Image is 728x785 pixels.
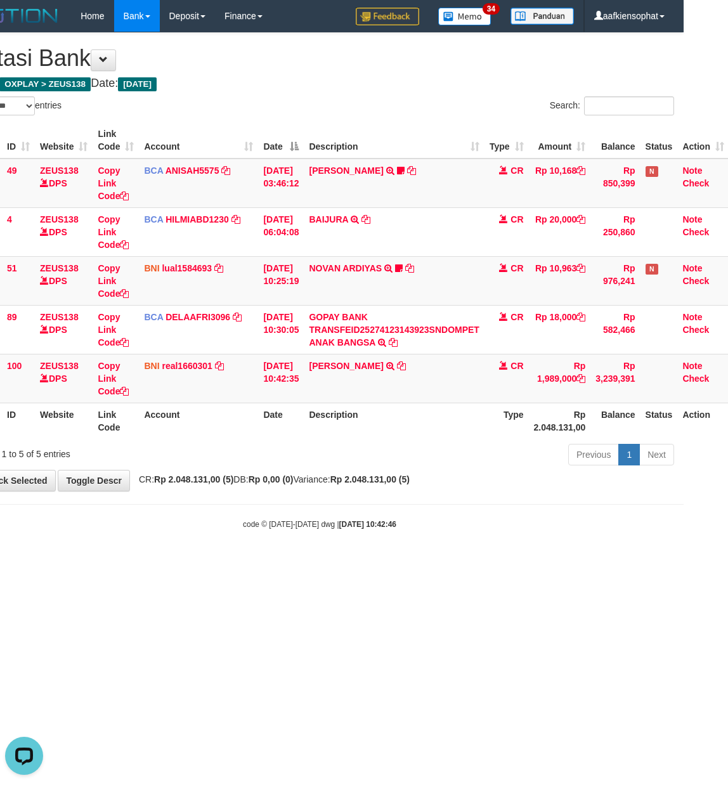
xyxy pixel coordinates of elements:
[162,361,212,371] a: real1660301
[249,474,294,484] strong: Rp 0,00 (0)
[93,403,139,439] th: Link Code
[568,444,619,465] a: Previous
[144,165,163,176] span: BCA
[40,214,79,224] a: ZEUS138
[682,373,709,384] a: Check
[7,165,17,176] span: 49
[154,474,233,484] strong: Rp 2.048.131,00 (5)
[35,159,93,208] td: DPS
[40,263,79,273] a: ZEUS138
[139,403,258,439] th: Account
[309,263,382,273] a: NOVAN ARDIYAS
[510,165,523,176] span: CR
[584,96,674,115] input: Search:
[682,276,709,286] a: Check
[640,122,678,159] th: Status
[35,354,93,403] td: DPS
[221,165,230,176] a: Copy ANISAH5575 to clipboard
[58,470,130,491] a: Toggle Descr
[139,122,258,159] th: Account: activate to sort column ascending
[646,264,658,275] span: Has Note
[231,214,240,224] a: Copy HILMIABD1230 to clipboard
[309,214,348,224] a: BAIJURA
[529,122,591,159] th: Amount: activate to sort column ascending
[529,256,591,305] td: Rp 10,963
[233,312,242,322] a: Copy DELAAFRI3096 to clipboard
[590,159,640,208] td: Rp 850,399
[258,207,304,256] td: [DATE] 06:04:08
[529,354,591,403] td: Rp 1,989,000
[510,8,574,25] img: panduan.png
[590,305,640,354] td: Rp 582,466
[356,8,419,25] img: Feedback.jpg
[682,325,709,335] a: Check
[682,214,702,224] a: Note
[7,263,17,273] span: 51
[576,312,585,322] a: Copy Rp 18,000 to clipboard
[258,159,304,208] td: [DATE] 03:46:12
[214,263,223,273] a: Copy lual1584693 to clipboard
[576,373,585,384] a: Copy Rp 1,989,000 to clipboard
[309,312,479,347] a: GOPAY BANK TRANSFEID25274123143923SNDOMPET ANAK BANGSA
[98,361,129,396] a: Copy Link Code
[484,403,529,439] th: Type
[529,159,591,208] td: Rp 10,168
[118,77,157,91] span: [DATE]
[2,403,35,439] th: ID
[35,305,93,354] td: DPS
[98,165,129,201] a: Copy Link Code
[682,227,709,237] a: Check
[639,444,674,465] a: Next
[483,3,500,15] span: 34
[133,474,410,484] span: CR: DB: Variance:
[407,165,416,176] a: Copy INA PAUJANAH to clipboard
[258,305,304,354] td: [DATE] 10:30:05
[35,122,93,159] th: Website: activate to sort column ascending
[339,520,396,529] strong: [DATE] 10:42:46
[2,122,35,159] th: ID: activate to sort column ascending
[682,361,702,371] a: Note
[35,403,93,439] th: Website
[166,165,219,176] a: ANISAH5575
[40,361,79,371] a: ZEUS138
[682,165,702,176] a: Note
[510,214,523,224] span: CR
[438,8,491,25] img: Button%20Memo.svg
[682,263,702,273] a: Note
[258,354,304,403] td: [DATE] 10:42:35
[144,361,159,371] span: BNI
[590,207,640,256] td: Rp 250,860
[98,214,129,250] a: Copy Link Code
[40,312,79,322] a: ZEUS138
[304,403,484,439] th: Description
[361,214,370,224] a: Copy BAIJURA to clipboard
[258,403,304,439] th: Date
[215,361,224,371] a: Copy real1660301 to clipboard
[550,96,674,115] label: Search:
[682,178,709,188] a: Check
[304,122,484,159] th: Description: activate to sort column ascending
[576,165,585,176] a: Copy Rp 10,168 to clipboard
[484,122,529,159] th: Type: activate to sort column ascending
[330,474,410,484] strong: Rp 2.048.131,00 (5)
[529,305,591,354] td: Rp 18,000
[258,122,304,159] th: Date: activate to sort column descending
[144,312,163,322] span: BCA
[309,165,383,176] a: [PERSON_NAME]
[162,263,212,273] a: lual1584693
[529,207,591,256] td: Rp 20,000
[640,403,678,439] th: Status
[618,444,640,465] a: 1
[397,361,406,371] a: Copy EDI SUNARWAN to clipboard
[258,256,304,305] td: [DATE] 10:25:19
[389,337,398,347] a: Copy GOPAY BANK TRANSFEID25274123143923SNDOMPET ANAK BANGSA to clipboard
[309,361,383,371] a: [PERSON_NAME]
[405,263,414,273] a: Copy NOVAN ARDIYAS to clipboard
[590,354,640,403] td: Rp 3,239,391
[5,5,43,43] button: Open LiveChat chat widget
[590,256,640,305] td: Rp 976,241
[7,312,17,322] span: 89
[7,361,22,371] span: 100
[98,263,129,299] a: Copy Link Code
[35,207,93,256] td: DPS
